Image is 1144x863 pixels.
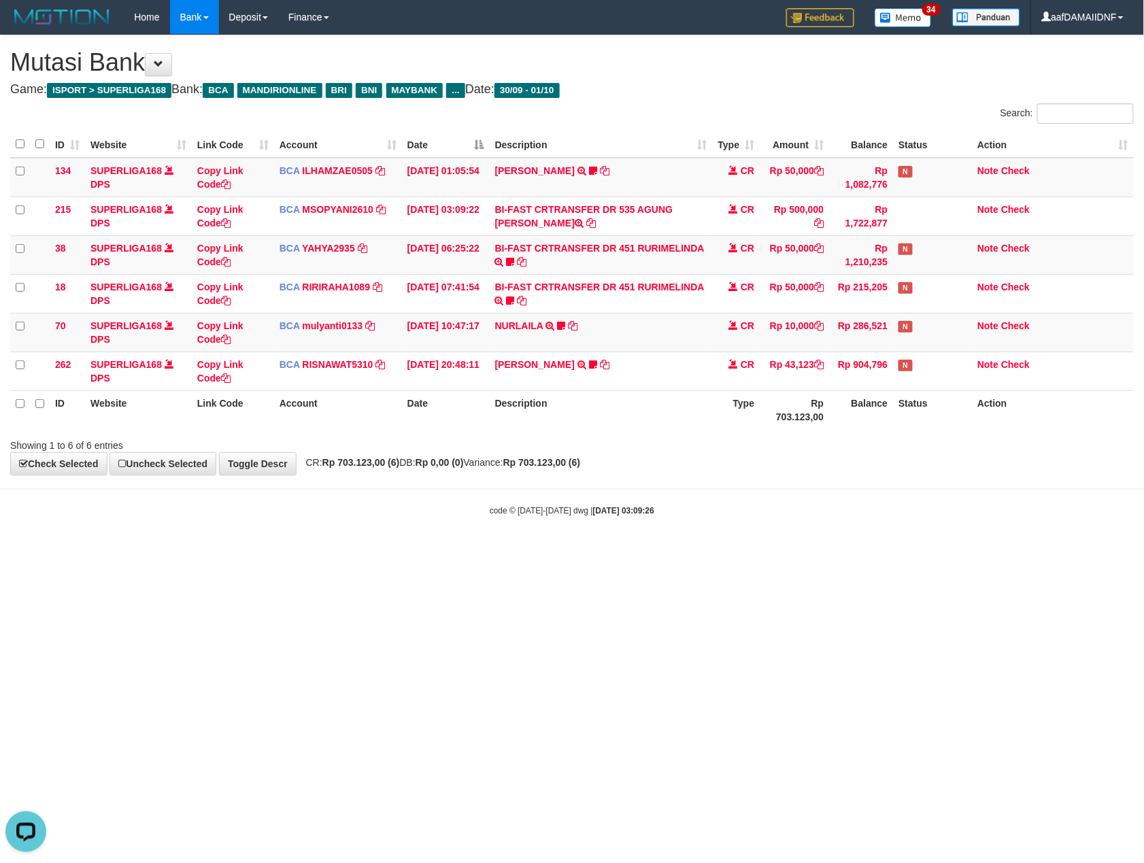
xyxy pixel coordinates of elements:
[373,282,382,292] a: Copy RIRIRAHA1089 to clipboard
[203,83,233,98] span: BCA
[829,352,893,390] td: Rp 904,796
[303,320,363,331] a: mulyanti0133
[85,158,192,197] td: DPS
[47,83,171,98] span: ISPORT > SUPERLIGA168
[741,204,754,215] span: CR
[50,390,85,429] th: ID
[358,243,367,254] a: Copy YAHYA2935 to clipboard
[90,204,162,215] a: SUPERLIGA168
[922,3,941,16] span: 34
[760,390,829,429] th: Rp 703.123,00
[10,49,1134,76] h1: Mutasi Bank
[600,359,609,370] a: Copy YOSI EFENDI to clipboard
[1000,103,1134,124] label: Search:
[712,131,760,158] th: Type: activate to sort column ascending
[814,165,824,176] a: Copy Rp 50,000 to clipboard
[302,243,355,254] a: YAHYA2935
[898,321,912,333] span: Has Note
[741,282,754,292] span: CR
[55,165,71,176] span: 134
[280,282,300,292] span: BCA
[741,165,754,176] span: CR
[274,131,402,158] th: Account: activate to sort column ascending
[568,320,577,331] a: Copy NURLAILA to clipboard
[303,359,373,370] a: RISNAWAT5310
[760,235,829,274] td: Rp 50,000
[1001,282,1030,292] a: Check
[490,131,713,158] th: Description: activate to sort column ascending
[402,131,490,158] th: Date: activate to sort column descending
[1001,165,1030,176] a: Check
[356,83,382,98] span: BNI
[326,83,352,98] span: BRI
[829,274,893,313] td: Rp 215,205
[5,5,46,46] button: Open LiveChat chat widget
[416,457,464,468] strong: Rp 0,00 (0)
[972,131,1134,158] th: Action: activate to sort column ascending
[593,506,654,515] strong: [DATE] 03:09:26
[197,243,243,267] a: Copy Link Code
[10,7,114,27] img: MOTION_logo.png
[977,243,998,254] a: Note
[814,218,824,229] a: Copy Rp 500,000 to clipboard
[977,204,998,215] a: Note
[494,83,560,98] span: 30/09 - 01/10
[503,457,581,468] strong: Rp 703.123,00 (6)
[760,352,829,390] td: Rp 43,123
[50,131,85,158] th: ID: activate to sort column ascending
[829,158,893,197] td: Rp 1,082,776
[376,204,386,215] a: Copy MSOPYANI2610 to clipboard
[85,274,192,313] td: DPS
[197,204,243,229] a: Copy Link Code
[303,282,371,292] a: RIRIRAHA1089
[977,359,998,370] a: Note
[972,390,1134,429] th: Action
[402,235,490,274] td: [DATE] 06:25:22
[760,313,829,352] td: Rp 10,000
[197,282,243,306] a: Copy Link Code
[90,320,162,331] a: SUPERLIGA168
[85,313,192,352] td: DPS
[1001,359,1030,370] a: Check
[829,313,893,352] td: Rp 286,521
[303,165,373,176] a: ILHAMZAE0505
[1001,320,1030,331] a: Check
[495,165,575,176] a: [PERSON_NAME]
[712,390,760,429] th: Type
[786,8,854,27] img: Feedback.jpg
[977,165,998,176] a: Note
[600,165,609,176] a: Copy RAMADHAN MAULANA J to clipboard
[898,243,912,255] span: Has Note
[386,83,443,98] span: MAYBANK
[280,359,300,370] span: BCA
[299,457,581,468] span: CR: DB: Variance:
[760,274,829,313] td: Rp 50,000
[90,243,162,254] a: SUPERLIGA168
[197,320,243,345] a: Copy Link Code
[280,165,300,176] span: BCA
[1001,243,1030,254] a: Check
[90,359,162,370] a: SUPERLIGA168
[55,320,66,331] span: 70
[495,320,543,331] a: NURLAILA
[1001,204,1030,215] a: Check
[829,131,893,158] th: Balance
[829,197,893,235] td: Rp 1,722,877
[10,83,1134,97] h4: Game: Bank: Date:
[898,360,912,371] span: Has Note
[760,197,829,235] td: Rp 500,000
[814,320,824,331] a: Copy Rp 10,000 to clipboard
[90,165,162,176] a: SUPERLIGA168
[402,158,490,197] td: [DATE] 01:05:54
[375,165,385,176] a: Copy ILHAMZAE0505 to clipboard
[90,282,162,292] a: SUPERLIGA168
[55,204,71,215] span: 215
[760,158,829,197] td: Rp 50,000
[518,295,527,306] a: Copy BI-FAST CRTRANSFER DR 451 RURIMELINDA to clipboard
[274,390,402,429] th: Account
[490,390,713,429] th: Description
[814,282,824,292] a: Copy Rp 50,000 to clipboard
[219,452,297,475] a: Toggle Descr
[322,457,400,468] strong: Rp 703.123,00 (6)
[952,8,1020,27] img: panduan.png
